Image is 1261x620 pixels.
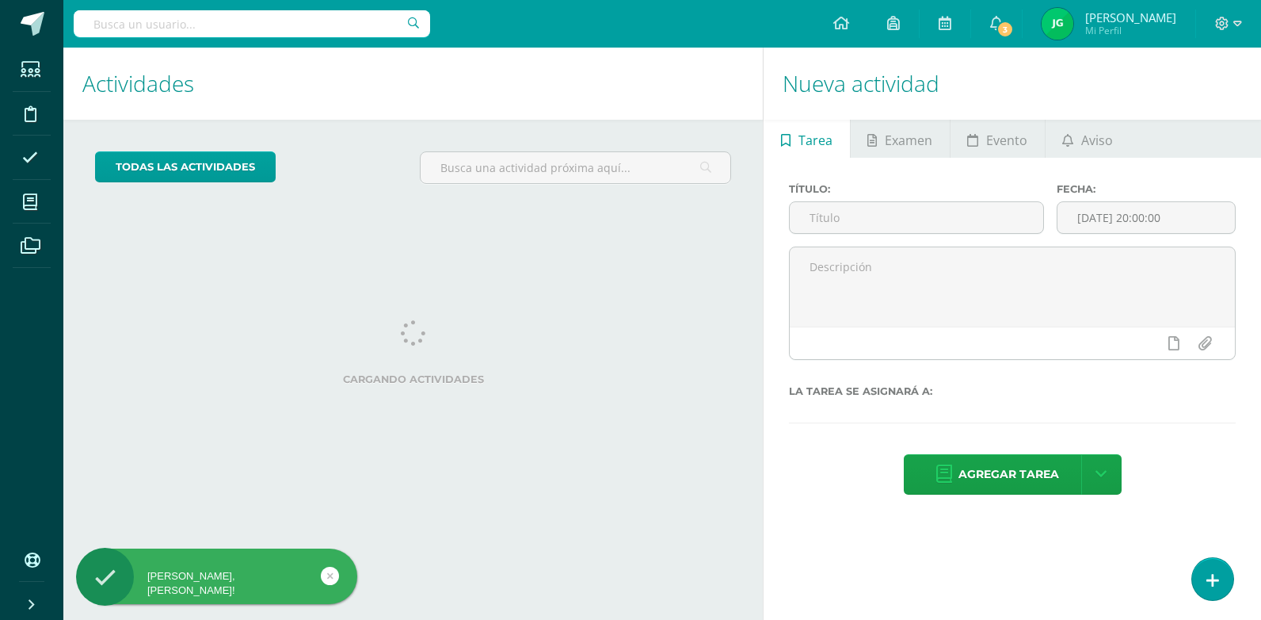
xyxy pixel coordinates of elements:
span: [PERSON_NAME] [1085,10,1176,25]
label: Cargando actividades [95,373,731,385]
span: Examen [885,121,932,159]
span: Tarea [798,121,832,159]
h1: Actividades [82,48,744,120]
a: todas las Actividades [95,151,276,182]
img: c5e6a7729ce0d31aadaf9fc218af694a.png [1042,8,1073,40]
span: Aviso [1081,121,1113,159]
a: Aviso [1046,120,1130,158]
label: Fecha: [1057,183,1236,195]
span: Agregar tarea [958,455,1059,494]
a: Examen [851,120,950,158]
input: Busca un usuario... [74,10,430,37]
a: Tarea [764,120,849,158]
span: Mi Perfil [1085,24,1176,37]
span: Evento [986,121,1027,159]
input: Fecha de entrega [1057,202,1235,233]
label: Título: [789,183,1044,195]
a: Evento [951,120,1045,158]
input: Título [790,202,1043,233]
div: [PERSON_NAME], [PERSON_NAME]! [76,569,357,598]
input: Busca una actividad próxima aquí... [421,152,731,183]
label: La tarea se asignará a: [789,385,1236,397]
span: 3 [996,21,1014,38]
h1: Nueva actividad [783,48,1242,120]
